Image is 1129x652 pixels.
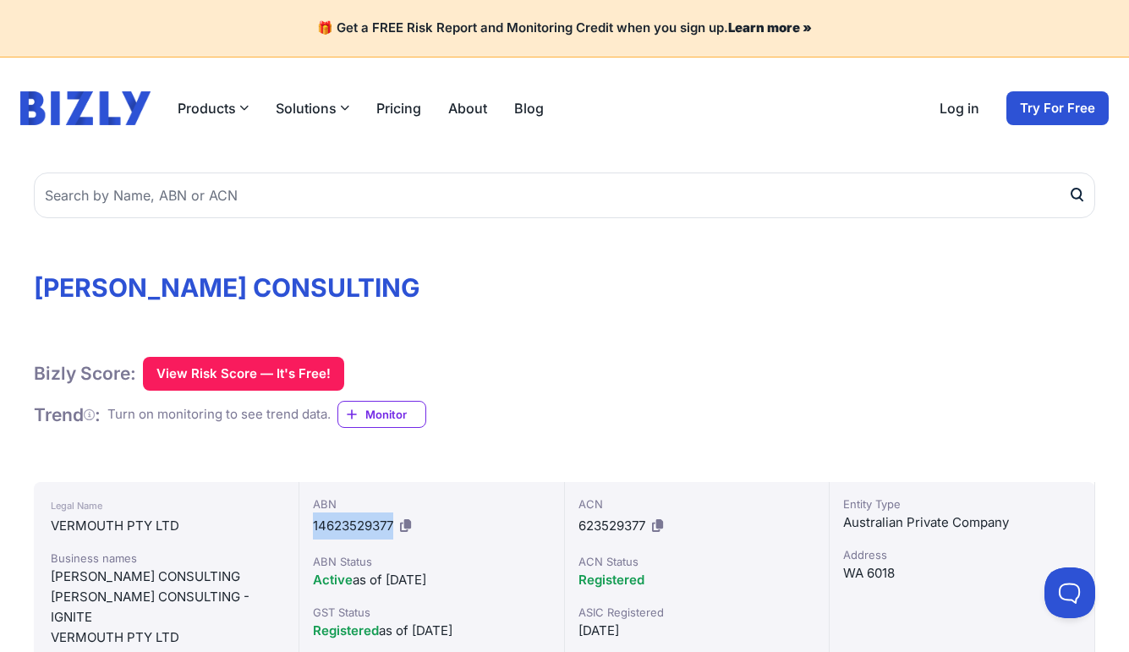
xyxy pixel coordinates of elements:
[313,622,379,638] span: Registered
[51,567,282,587] div: [PERSON_NAME] CONSULTING
[843,512,1081,533] div: Australian Private Company
[448,98,487,118] a: About
[578,621,816,641] div: [DATE]
[276,98,349,118] button: Solutions
[337,401,426,428] a: Monitor
[1006,91,1109,125] a: Try For Free
[313,572,353,588] span: Active
[313,604,551,621] div: GST Status
[843,496,1081,512] div: Entity Type
[178,98,249,118] button: Products
[313,518,393,534] span: 14623529377
[51,627,282,648] div: VERMOUTH PTY LTD
[51,550,282,567] div: Business names
[313,570,551,590] div: as of [DATE]
[365,406,425,423] span: Monitor
[51,587,282,627] div: [PERSON_NAME] CONSULTING - IGNITE
[20,20,1109,36] h4: 🎁 Get a FREE Risk Report and Monitoring Credit when you sign up.
[34,362,136,385] h1: Bizly Score:
[376,98,421,118] a: Pricing
[1044,567,1095,618] iframe: Toggle Customer Support
[34,272,1095,303] h1: [PERSON_NAME] CONSULTING
[940,98,979,118] a: Log in
[34,173,1095,218] input: Search by Name, ABN or ACN
[514,98,544,118] a: Blog
[313,553,551,570] div: ABN Status
[107,405,331,425] div: Turn on monitoring to see trend data.
[578,604,816,621] div: ASIC Registered
[843,563,1081,584] div: WA 6018
[51,496,282,516] div: Legal Name
[728,19,812,36] a: Learn more »
[578,496,816,512] div: ACN
[143,357,344,391] button: View Risk Score — It's Free!
[34,403,101,426] h1: Trend :
[313,496,551,512] div: ABN
[313,621,551,641] div: as of [DATE]
[578,553,816,570] div: ACN Status
[578,518,645,534] span: 623529377
[51,516,282,536] div: VERMOUTH PTY LTD
[578,572,644,588] span: Registered
[843,546,1081,563] div: Address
